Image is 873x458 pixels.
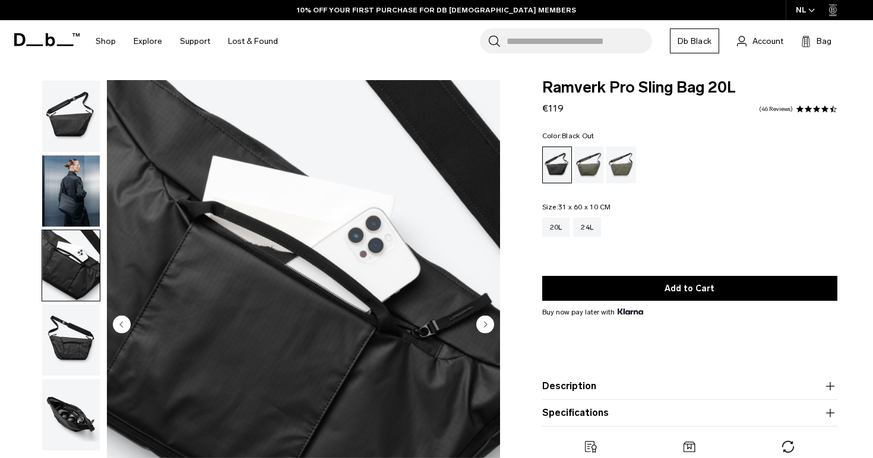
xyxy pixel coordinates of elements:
button: Specifications [542,406,837,420]
span: Ramverk Pro Sling Bag 20L [542,80,837,96]
legend: Color: [542,132,594,139]
a: 10% OFF YOUR FIRST PURCHASE FOR DB [DEMOGRAPHIC_DATA] MEMBERS [297,5,576,15]
button: Add to Cart [542,276,837,301]
img: Ramverk Pro Sling Bag 20L Black Out [42,304,100,376]
a: Support [180,20,210,62]
a: Lost & Found [228,20,278,62]
a: 20L [542,218,570,237]
img: Ramverk Pro Sling Bag 20L Black Out [42,155,100,227]
legend: Size: [542,203,611,211]
span: Black Out [562,132,594,140]
img: Ramverk Pro Sling Bag 20L Black Out [42,81,100,152]
img: {"height" => 20, "alt" => "Klarna"} [618,308,643,314]
a: Black Out [542,147,572,183]
a: Explore [134,20,162,62]
span: Account [752,35,783,47]
a: 24L [573,218,601,237]
button: Previous slide [113,315,131,335]
nav: Main Navigation [87,20,287,62]
button: Ramverk Pro Sling Bag 20L Black Out [42,155,100,227]
a: Forest Green [574,147,604,183]
button: Description [542,379,837,393]
span: 31 x 60 x 10 CM [558,203,611,211]
span: Bag [817,35,831,47]
a: Account [737,34,783,48]
a: Db Black [670,28,719,53]
button: Ramverk Pro Sling Bag 20L Black Out [42,304,100,376]
button: Bag [801,34,831,48]
span: Buy now pay later with [542,307,643,317]
a: 46 reviews [759,106,793,112]
span: €119 [542,103,564,114]
a: Shop [96,20,116,62]
a: Mash Green [606,147,636,183]
img: INSIDE.png [42,379,100,450]
button: Ramverk Pro Sling Bag 20L Black Out [42,80,100,152]
img: Ramverk Pro Sling Bag 20L Black Out [42,230,100,301]
button: Next slide [476,315,494,335]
